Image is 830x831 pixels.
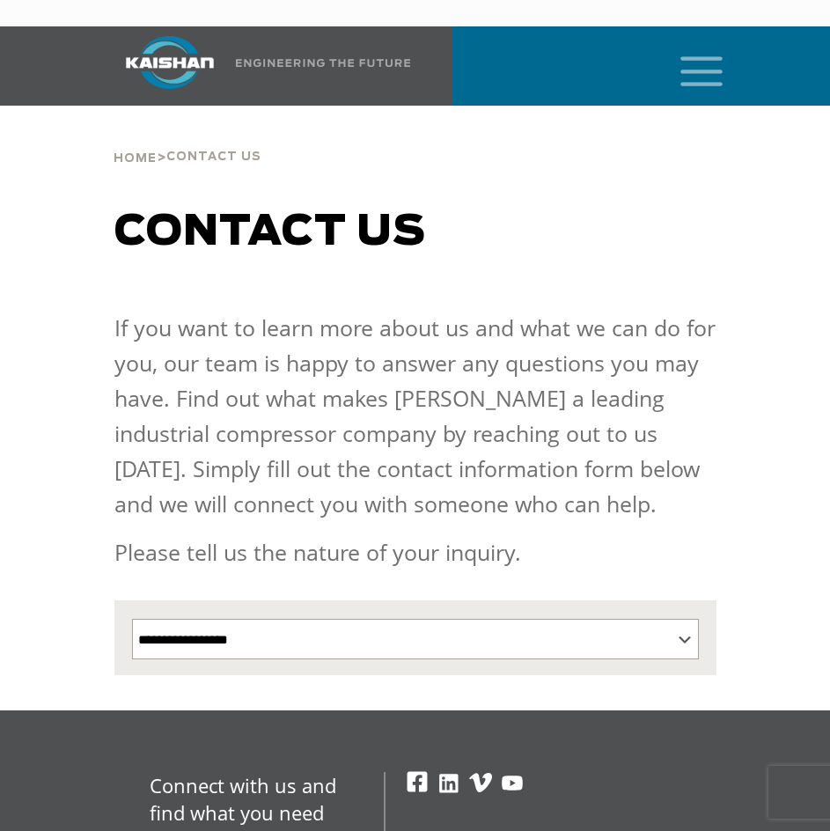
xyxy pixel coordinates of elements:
img: Vimeo [469,773,492,792]
img: Engineering the future [236,59,410,67]
img: Linkedin [437,772,460,795]
p: Please tell us the nature of your inquiry. [114,534,716,570]
img: Facebook [406,770,429,793]
a: Kaishan USA [104,26,411,106]
div: > [114,106,261,173]
span: Home [114,153,157,165]
a: mobile menu [673,51,703,81]
a: Home [114,150,157,165]
img: kaishan logo [104,36,236,89]
span: Contact Us [166,151,261,163]
p: If you want to learn more about us and what we can do for you, our team is happy to answer any qu... [114,310,716,521]
span: Contact us [114,211,426,254]
img: Youtube [501,772,524,795]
